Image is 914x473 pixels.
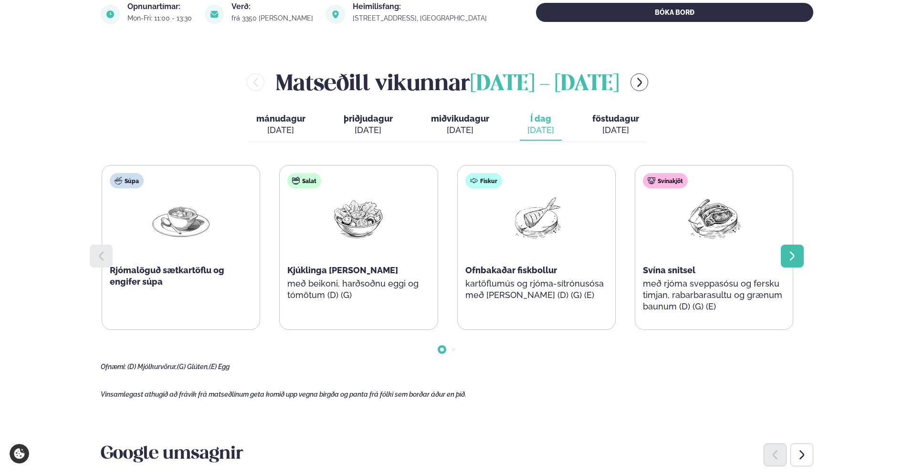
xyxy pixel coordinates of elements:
[643,173,688,188] div: Svínakjöt
[344,124,393,136] div: [DATE]
[115,177,122,185] img: soup.svg
[465,278,608,301] p: kartöflumús og rjóma-sítrónusósa með [PERSON_NAME] (D) (G) (E)
[336,109,400,141] button: þriðjudagur [DATE]
[276,67,619,98] h2: Matseðill vikunnar
[431,113,489,123] span: miðvikudagur
[344,113,393,123] span: þriðjudagur
[470,74,619,95] span: [DATE] - [DATE]
[440,348,444,351] span: Go to slide 1
[592,124,639,136] div: [DATE]
[506,196,567,240] img: Fish.png
[648,177,655,185] img: pork.svg
[465,173,502,188] div: Fiskur
[431,124,489,136] div: [DATE]
[247,73,264,91] button: menu-btn-left
[465,265,557,275] span: Ofnbakaðar fiskbollur
[110,265,224,287] span: Rjómalöguð sætkartöflu og engifer súpa
[177,363,209,370] span: (G) Glúten,
[256,124,305,136] div: [DATE]
[536,3,813,22] button: BÓKA BORÐ
[353,12,488,24] a: link
[127,14,193,22] div: Mon-Fri: 11:00 - 13:30
[292,177,300,185] img: salad.svg
[470,177,478,185] img: fish.svg
[592,113,639,123] span: föstudagur
[127,363,177,370] span: (D) Mjólkurvörur,
[231,14,315,22] div: frá 3350 [PERSON_NAME]
[643,278,785,312] p: með rjóma sveppasósu og fersku timjan, rabarbarasultu og grænum baunum (D) (G) (E)
[527,113,554,124] span: Í dag
[353,3,488,10] div: Heimilisfang:
[249,109,313,141] button: mánudagur [DATE]
[764,443,787,466] div: Previous slide
[527,124,554,136] div: [DATE]
[101,363,126,370] span: Ofnæmi:
[110,173,144,188] div: Súpa
[287,265,398,275] span: Kjúklinga [PERSON_NAME]
[101,443,813,466] h3: Google umsagnir
[326,5,345,24] img: image alt
[127,3,193,10] div: Opnunartímar:
[287,173,321,188] div: Salat
[287,278,430,301] p: með beikoni, harðsoðnu eggi og tómötum (D) (G)
[101,391,466,398] span: Vinsamlegast athugið að frávik frá matseðlinum geta komið upp vegna birgða og panta frá fólki sem...
[231,3,315,10] div: Verð:
[150,196,211,240] img: Soup.png
[585,109,647,141] button: föstudagur [DATE]
[520,109,562,141] button: Í dag [DATE]
[452,348,455,351] span: Go to slide 2
[790,443,813,466] div: Next slide
[630,73,648,91] button: menu-btn-right
[10,444,29,463] a: Cookie settings
[256,113,305,123] span: mánudagur
[205,5,224,24] img: image alt
[423,109,497,141] button: miðvikudagur [DATE]
[643,265,695,275] span: Svína snitsel
[328,196,389,240] img: Salad.png
[209,363,230,370] span: (E) Egg
[101,5,120,24] img: image alt
[683,196,745,240] img: Pork-Meat.png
